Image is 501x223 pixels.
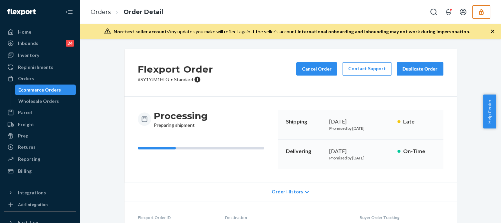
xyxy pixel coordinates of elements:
[272,188,303,195] span: Order History
[138,215,215,220] dt: Flexport Order ID
[66,40,74,47] div: 24
[18,168,32,174] div: Billing
[18,156,40,162] div: Reporting
[360,215,443,220] dt: Buyer Order Tracking
[286,118,324,125] p: Shipping
[18,202,48,207] div: Add Integration
[403,147,435,155] p: On-Time
[296,62,337,76] button: Cancel Order
[15,85,76,95] a: Ecommerce Orders
[63,5,76,19] button: Close Navigation
[427,5,440,19] button: Open Search Box
[459,203,494,220] iframe: Opens a widget where you can chat to one of our agents
[18,109,32,116] div: Parcel
[4,166,76,176] a: Billing
[91,8,111,16] a: Orders
[18,40,38,47] div: Inbounds
[225,215,349,220] dt: Destination
[124,8,163,16] a: Order Detail
[18,121,34,128] div: Freight
[18,189,46,196] div: Integrations
[114,28,470,35] div: Any updates you make will reflect against the seller's account.
[4,142,76,152] a: Returns
[4,38,76,49] a: Inbounds24
[329,147,392,155] div: [DATE]
[4,73,76,84] a: Orders
[329,118,392,125] div: [DATE]
[114,29,168,34] span: Non-test seller account:
[4,130,76,141] a: Prep
[483,95,496,128] button: Help Center
[15,96,76,107] a: Wholesale Orders
[4,187,76,198] button: Integrations
[4,201,76,209] a: Add Integration
[138,76,213,83] p: # SY1YJM1HLG
[18,98,59,105] div: Wholesale Orders
[329,125,392,131] p: Promised by [DATE]
[85,2,168,22] ol: breadcrumbs
[442,5,455,19] button: Open notifications
[397,62,443,76] button: Duplicate Order
[170,77,173,82] span: •
[329,155,392,161] p: Promised by [DATE]
[286,147,324,155] p: Delivering
[174,77,193,82] span: Standard
[18,64,53,71] div: Replenishments
[18,132,28,139] div: Prep
[298,29,470,34] span: International onboarding and inbounding may not work during impersonation.
[18,75,34,82] div: Orders
[456,5,470,19] button: Open account menu
[18,87,61,93] div: Ecommerce Orders
[18,29,31,35] div: Home
[4,154,76,164] a: Reporting
[7,9,36,15] img: Flexport logo
[18,144,36,150] div: Returns
[154,110,208,122] h3: Processing
[4,27,76,37] a: Home
[4,119,76,130] a: Freight
[138,62,213,76] h2: Flexport Order
[4,50,76,61] a: Inventory
[18,52,39,59] div: Inventory
[343,62,391,76] a: Contact Support
[403,118,435,125] p: Late
[402,66,438,72] div: Duplicate Order
[4,62,76,73] a: Replenishments
[4,107,76,118] a: Parcel
[154,110,208,128] div: Preparing shipment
